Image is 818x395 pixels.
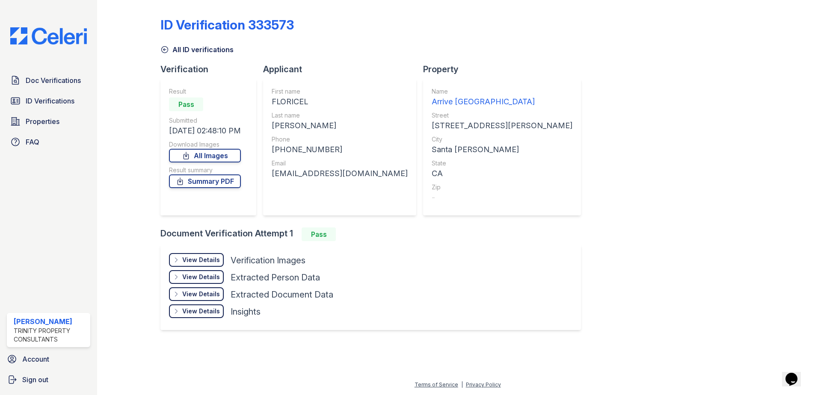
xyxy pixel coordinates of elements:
img: CE_Logo_Blue-a8612792a0a2168367f1c8372b55b34899dd931a85d93a1a3d3e32e68fde9ad4.png [3,27,94,44]
div: Property [423,63,588,75]
a: All Images [169,149,241,162]
div: Last name [272,111,408,120]
div: [PERSON_NAME] [14,316,87,327]
div: Result summary [169,166,241,174]
div: | [461,381,463,388]
div: View Details [182,307,220,315]
a: All ID verifications [160,44,234,55]
div: Submitted [169,116,241,125]
div: State [432,159,572,168]
div: ID Verification 333573 [160,17,294,32]
a: ID Verifications [7,92,90,109]
div: City [432,135,572,144]
span: Account [22,354,49,364]
div: Trinity Property Consultants [14,327,87,344]
div: [PERSON_NAME] [272,120,408,132]
div: FLORICEL [272,96,408,108]
div: Result [169,87,241,96]
div: - [432,192,572,203]
div: Pass [169,97,203,111]
div: Extracted Document Data [231,289,333,301]
iframe: chat widget [782,361,809,386]
a: Properties [7,113,90,130]
div: View Details [182,273,220,281]
span: FAQ [26,137,39,147]
div: Email [272,159,408,168]
a: Privacy Policy [466,381,501,388]
div: [DATE] 02:48:10 PM [169,125,241,137]
a: Doc Verifications [7,72,90,89]
div: Verification Images [231,254,305,266]
div: View Details [182,290,220,298]
div: [STREET_ADDRESS][PERSON_NAME] [432,120,572,132]
div: First name [272,87,408,96]
div: Download Images [169,140,241,149]
span: Doc Verifications [26,75,81,85]
a: Account [3,351,94,368]
div: Verification [160,63,263,75]
div: View Details [182,256,220,264]
div: Name [432,87,572,96]
div: Extracted Person Data [231,271,320,283]
span: Properties [26,116,59,127]
div: CA [432,168,572,180]
div: [EMAIL_ADDRESS][DOMAIN_NAME] [272,168,408,180]
div: Applicant [263,63,423,75]
div: Zip [432,183,572,192]
span: Sign out [22,374,48,385]
span: ID Verifications [26,96,74,106]
div: Arrive [GEOGRAPHIC_DATA] [432,96,572,108]
a: Terms of Service [415,381,458,388]
a: FAQ [7,133,90,150]
a: Name Arrive [GEOGRAPHIC_DATA] [432,87,572,108]
a: Summary PDF [169,174,241,188]
a: Sign out [3,371,94,388]
div: Santa [PERSON_NAME] [432,144,572,156]
div: Pass [302,227,336,241]
div: Insights [231,306,261,318]
div: Document Verification Attempt 1 [160,227,588,241]
div: Street [432,111,572,120]
div: [PHONE_NUMBER] [272,144,408,156]
div: Phone [272,135,408,144]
